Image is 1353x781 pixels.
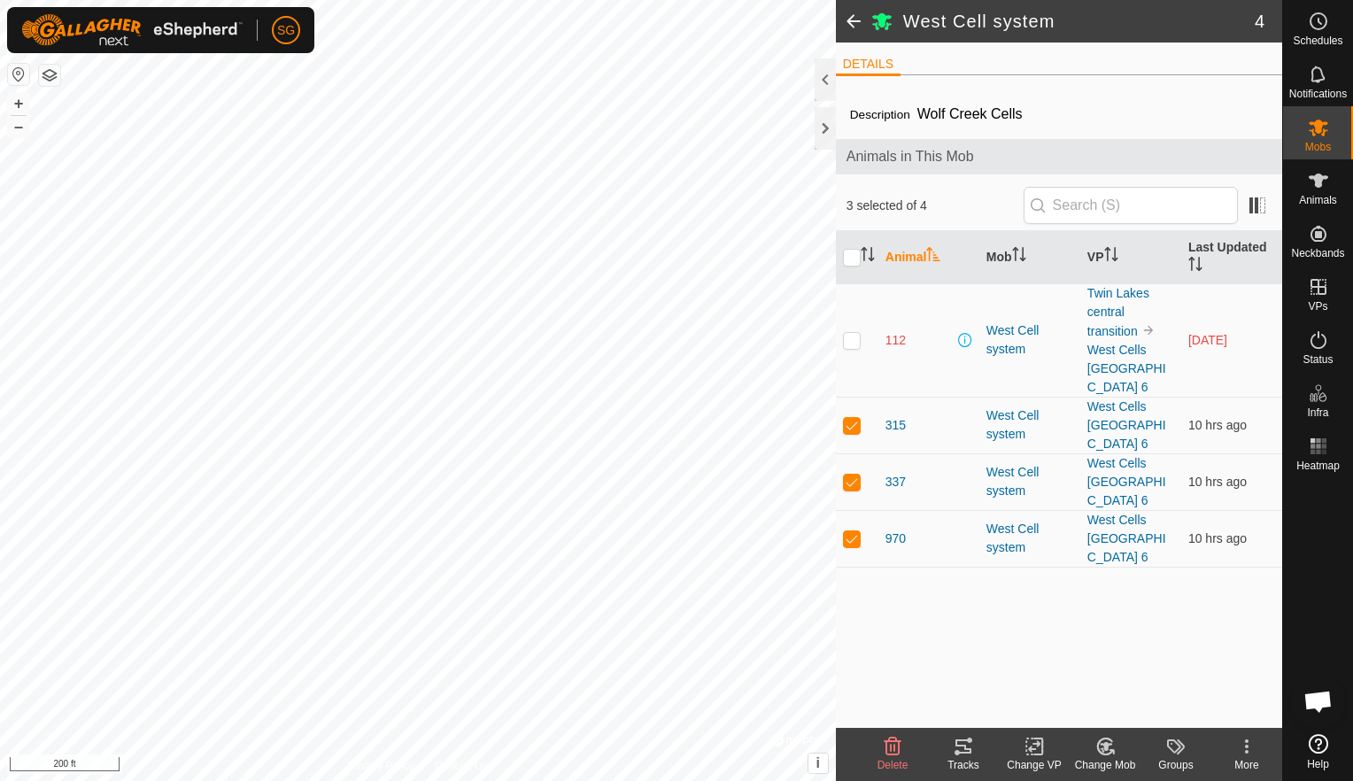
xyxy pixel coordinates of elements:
div: Tracks [928,757,999,773]
span: Animals in This Mob [847,146,1272,167]
input: Search (S) [1024,187,1238,224]
div: West Cell system [986,463,1073,500]
span: Heatmap [1296,460,1340,471]
span: 112 [885,331,906,350]
div: West Cell system [986,321,1073,359]
span: Wolf Creek Cells [910,99,1030,128]
th: Last Updated [1181,231,1282,284]
p-sorticon: Activate to sort [861,250,875,264]
span: 26 Sept 2025, 10:06 am [1188,333,1227,347]
span: SG [277,21,295,40]
span: Schedules [1293,35,1342,46]
span: 315 [885,416,906,435]
button: – [8,116,29,137]
img: to [1141,323,1156,337]
th: Animal [878,231,979,284]
span: 970 [885,530,906,548]
span: Mobs [1305,142,1331,152]
div: West Cell system [986,406,1073,444]
div: Open chat [1292,675,1345,728]
a: Help [1283,727,1353,777]
button: + [8,93,29,114]
div: More [1211,757,1282,773]
span: Status [1303,354,1333,365]
span: Help [1307,759,1329,769]
a: West Cells [GEOGRAPHIC_DATA] 6 [1087,343,1166,394]
a: Contact Us [436,758,488,774]
span: 3 selected of 4 [847,197,1024,215]
img: Gallagher Logo [21,14,243,46]
div: West Cell system [986,520,1073,557]
p-sorticon: Activate to sort [1188,259,1202,274]
div: Groups [1140,757,1211,773]
div: Change VP [999,757,1070,773]
button: Reset Map [8,64,29,85]
span: Delete [878,759,908,771]
label: Description [850,108,910,121]
p-sorticon: Activate to sort [1104,250,1118,264]
span: Animals [1299,195,1337,205]
button: i [808,754,828,773]
span: Neckbands [1291,248,1344,259]
li: DETAILS [836,55,901,76]
span: Notifications [1289,89,1347,99]
p-sorticon: Activate to sort [1012,250,1026,264]
a: West Cells [GEOGRAPHIC_DATA] 6 [1087,399,1166,451]
a: Privacy Policy [348,758,414,774]
span: VPs [1308,301,1327,312]
span: Infra [1307,407,1328,418]
th: Mob [979,231,1080,284]
h2: West Cell system [903,11,1255,32]
span: 4 [1255,8,1264,35]
a: West Cells [GEOGRAPHIC_DATA] 6 [1087,513,1166,564]
span: 337 [885,473,906,491]
a: West Cells [GEOGRAPHIC_DATA] 6 [1087,456,1166,507]
a: Twin Lakes central transition [1087,286,1149,338]
span: 30 Sept 2025, 11:36 am [1188,475,1247,489]
span: 30 Sept 2025, 11:35 am [1188,418,1247,432]
p-sorticon: Activate to sort [926,250,940,264]
span: 30 Sept 2025, 11:36 am [1188,531,1247,545]
button: Map Layers [39,65,60,86]
th: VP [1080,231,1181,284]
span: i [816,755,820,770]
div: Change Mob [1070,757,1140,773]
